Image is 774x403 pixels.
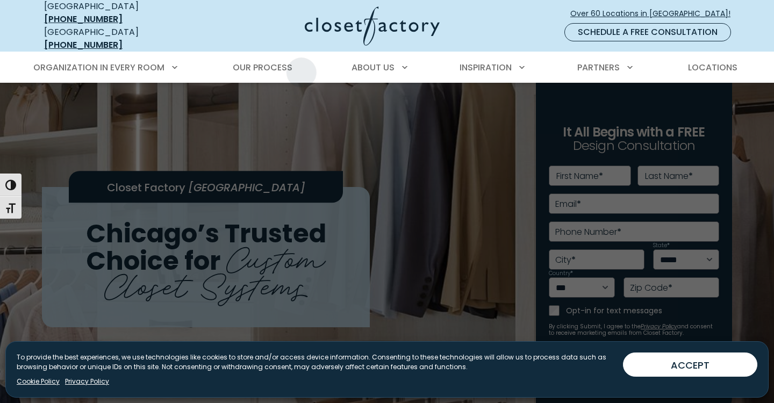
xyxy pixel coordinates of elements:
[17,377,60,386] a: Cookie Policy
[305,6,440,46] img: Closet Factory Logo
[577,61,620,74] span: Partners
[44,39,123,51] a: [PHONE_NUMBER]
[44,13,123,25] a: [PHONE_NUMBER]
[564,23,731,41] a: Schedule a Free Consultation
[688,61,737,74] span: Locations
[570,4,740,23] a: Over 60 Locations in [GEOGRAPHIC_DATA]!
[44,26,200,52] div: [GEOGRAPHIC_DATA]
[233,61,292,74] span: Our Process
[17,352,614,372] p: To provide the best experiences, we use technologies like cookies to store and/or access device i...
[26,53,748,83] nav: Primary Menu
[33,61,164,74] span: Organization in Every Room
[65,377,109,386] a: Privacy Policy
[570,8,739,19] span: Over 60 Locations in [GEOGRAPHIC_DATA]!
[460,61,512,74] span: Inspiration
[623,352,757,377] button: ACCEPT
[352,61,395,74] span: About Us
